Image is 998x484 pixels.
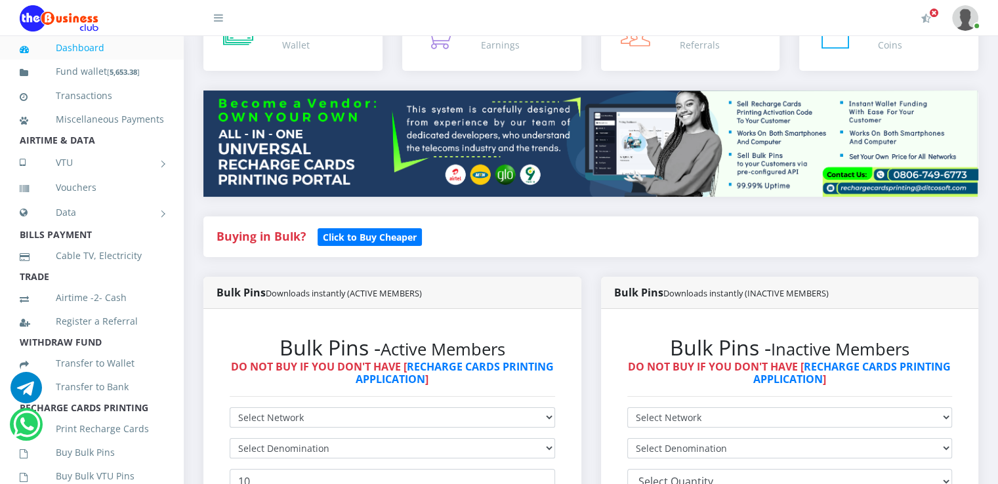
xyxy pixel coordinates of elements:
[20,196,164,229] a: Data
[601,5,780,71] a: 0/0 Referrals
[663,287,829,299] small: Downloads instantly (INACTIVE MEMBERS)
[20,348,164,378] a: Transfer to Wallet
[627,335,953,360] h2: Bulk Pins -
[107,67,140,77] small: [ ]
[13,418,40,440] a: Chat for support
[231,359,554,386] strong: DO NOT BUY IF YOU DON'T HAVE [ ]
[680,38,720,52] div: Referrals
[203,91,978,197] img: multitenant_rcp.png
[20,146,164,179] a: VTU
[20,172,164,203] a: Vouchers
[929,8,939,18] span: Activate Your Membership
[628,359,951,386] strong: DO NOT BUY IF YOU DON'T HAVE [ ]
[110,67,137,77] b: 5,653.38
[217,285,422,300] strong: Bulk Pins
[282,38,323,52] div: Wallet
[230,335,555,360] h2: Bulk Pins -
[20,81,164,111] a: Transactions
[20,56,164,87] a: Fund wallet[5,653.38]
[481,38,564,52] div: Earnings
[20,306,164,336] a: Register a Referral
[381,338,505,361] small: Active Members
[20,104,164,134] a: Miscellaneous Payments
[217,228,306,244] strong: Buying in Bulk?
[20,414,164,444] a: Print Recharge Cards
[20,437,164,468] a: Buy Bulk Pins
[921,13,931,24] i: Activate Your Membership
[753,359,951,386] a: RECHARGE CARDS PRINTING APPLICATION
[20,241,164,271] a: Cable TV, Electricity
[203,5,383,71] a: ₦5,653 Wallet
[318,228,422,244] a: Click to Buy Cheaper
[266,287,422,299] small: Downloads instantly (ACTIVE MEMBERS)
[356,359,554,386] a: RECHARGE CARDS PRINTING APPLICATION
[20,33,164,63] a: Dashboard
[20,5,98,31] img: Logo
[20,372,164,402] a: Transfer to Bank
[402,5,581,71] a: ₦704.90/₦705 Earnings
[10,382,42,403] a: Chat for support
[878,38,902,52] div: Coins
[614,285,829,300] strong: Bulk Pins
[952,5,978,31] img: User
[20,283,164,313] a: Airtime -2- Cash
[771,338,909,361] small: Inactive Members
[323,231,417,243] b: Click to Buy Cheaper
